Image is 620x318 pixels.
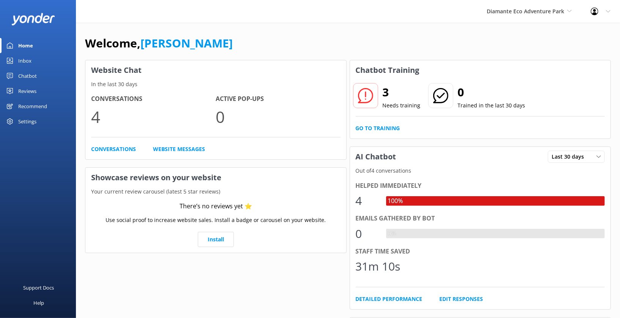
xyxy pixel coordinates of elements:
[356,192,379,210] div: 4
[350,147,402,167] h3: AI Chatbot
[386,229,398,239] div: 0%
[91,104,216,129] p: 4
[85,60,346,80] h3: Website Chat
[487,8,564,15] span: Diamante Eco Adventure Park
[216,94,340,104] h4: Active Pop-ups
[350,167,611,175] p: Out of 4 conversations
[356,225,379,243] div: 0
[383,83,421,101] h2: 3
[18,38,33,53] div: Home
[350,60,425,80] h3: Chatbot Training
[356,295,423,303] a: Detailed Performance
[91,145,136,153] a: Conversations
[18,114,36,129] div: Settings
[85,187,346,196] p: Your current review carousel (latest 5 star reviews)
[153,145,205,153] a: Website Messages
[91,94,216,104] h4: Conversations
[440,295,483,303] a: Edit Responses
[33,295,44,310] div: Help
[140,35,233,51] a: [PERSON_NAME]
[18,53,32,68] div: Inbox
[356,247,605,257] div: Staff time saved
[85,168,346,187] h3: Showcase reviews on your website
[18,99,47,114] div: Recommend
[386,196,405,206] div: 100%
[216,104,340,129] p: 0
[458,83,525,101] h2: 0
[356,124,400,132] a: Go to Training
[85,34,233,52] h1: Welcome,
[383,101,421,110] p: Needs training
[458,101,525,110] p: Trained in the last 30 days
[198,232,234,247] a: Install
[356,181,605,191] div: Helped immediately
[11,13,55,25] img: yonder-white-logo.png
[24,280,54,295] div: Support Docs
[18,68,37,83] div: Chatbot
[106,216,326,224] p: Use social proof to increase website sales. Install a badge or carousel on your website.
[552,153,588,161] span: Last 30 days
[18,83,36,99] div: Reviews
[356,257,401,275] div: 31m 10s
[180,202,252,211] div: There’s no reviews yet ⭐
[356,214,605,224] div: Emails gathered by bot
[85,80,346,88] p: In the last 30 days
